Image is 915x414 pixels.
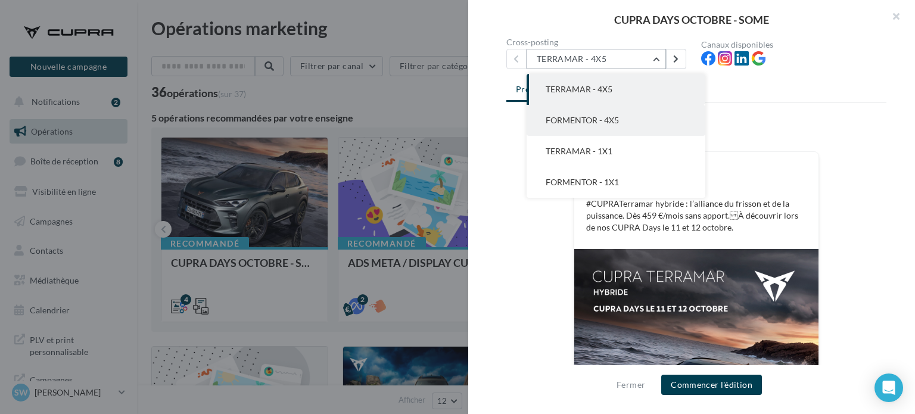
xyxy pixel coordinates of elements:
[487,14,896,25] div: CUPRA DAYS OCTOBRE - SOME
[527,136,705,167] button: TERRAMAR - 1X1
[527,167,705,198] button: FORMENTOR - 1X1
[527,74,705,105] button: TERRAMAR - 4X5
[527,49,666,69] button: TERRAMAR - 4X5
[586,198,807,234] p: #CUPRATerramar hybride : l’alliance du frisson et de la puissance. Dès 459 €/mois sans apport. À ...
[546,115,619,125] span: FORMENTOR - 4X5
[527,105,705,136] button: FORMENTOR - 4X5
[661,375,762,395] button: Commencer l'édition
[546,177,619,187] span: FORMENTOR - 1X1
[612,378,650,392] button: Fermer
[701,41,886,49] div: Canaux disponibles
[506,38,692,46] div: Cross-posting
[874,373,903,402] div: Open Intercom Messenger
[546,84,612,94] span: TERRAMAR - 4X5
[546,146,612,156] span: TERRAMAR - 1X1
